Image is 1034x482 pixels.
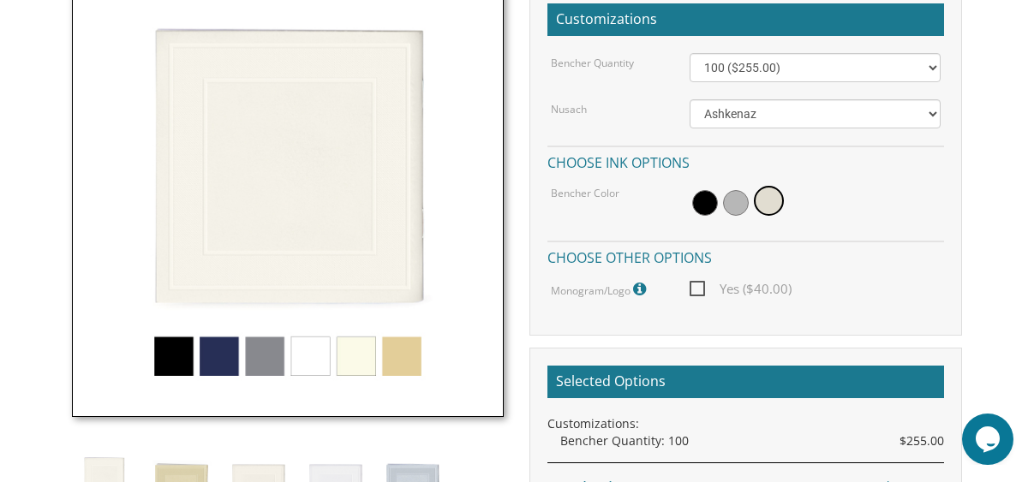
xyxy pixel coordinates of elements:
span: $255.00 [900,432,944,449]
label: Nusach [551,102,587,116]
span: Yes ($40.00) [690,278,792,300]
div: Customizations: [547,415,943,432]
h4: Choose other options [547,241,943,271]
label: Bencher Color [551,186,619,200]
div: Bencher Quantity: 100 [560,432,943,449]
label: Bencher Quantity [551,56,634,70]
iframe: chat widget [962,414,1017,465]
label: Monogram/Logo [551,278,650,301]
h2: Customizations [547,3,943,36]
h4: Choose ink options [547,146,943,176]
h2: Selected Options [547,366,943,398]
